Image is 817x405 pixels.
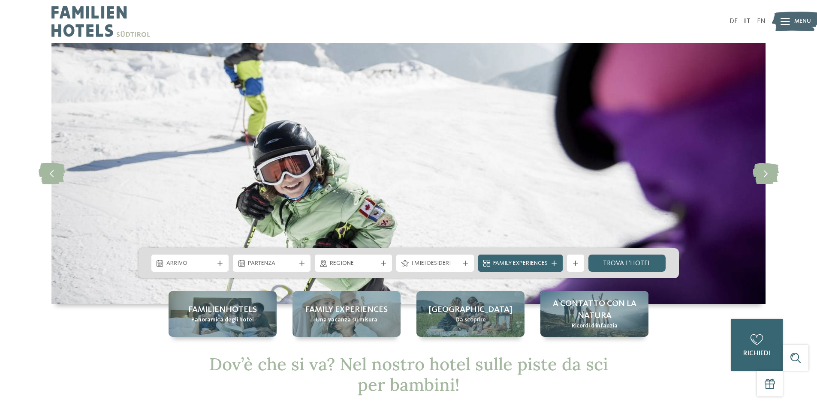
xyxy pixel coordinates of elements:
span: I miei desideri [411,259,459,268]
span: Arrivo [166,259,214,268]
a: Hotel sulle piste da sci per bambini: divertimento senza confini A contatto con la natura Ricordi... [540,291,648,337]
a: Hotel sulle piste da sci per bambini: divertimento senza confini Familienhotels Panoramica degli ... [169,291,277,337]
span: Partenza [248,259,295,268]
span: Una vacanza su misura [316,316,377,324]
span: Dov’è che si va? Nel nostro hotel sulle piste da sci per bambini! [209,353,608,396]
span: Family experiences [305,304,388,316]
a: trova l’hotel [588,255,666,272]
a: EN [757,18,766,25]
span: Panoramica degli hotel [191,316,254,324]
span: Ricordi d’infanzia [572,322,618,330]
span: Da scoprire [455,316,486,324]
a: DE [730,18,738,25]
span: Menu [794,17,811,26]
span: Familienhotels [188,304,257,316]
span: richiedi [743,350,771,357]
a: IT [744,18,751,25]
span: Regione [330,259,377,268]
a: Hotel sulle piste da sci per bambini: divertimento senza confini [GEOGRAPHIC_DATA] Da scoprire [416,291,525,337]
span: A contatto con la natura [549,298,640,322]
a: Hotel sulle piste da sci per bambini: divertimento senza confini Family experiences Una vacanza s... [292,291,401,337]
a: richiedi [731,319,783,371]
img: Hotel sulle piste da sci per bambini: divertimento senza confini [51,43,766,304]
span: [GEOGRAPHIC_DATA] [429,304,513,316]
span: Family Experiences [493,259,548,268]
